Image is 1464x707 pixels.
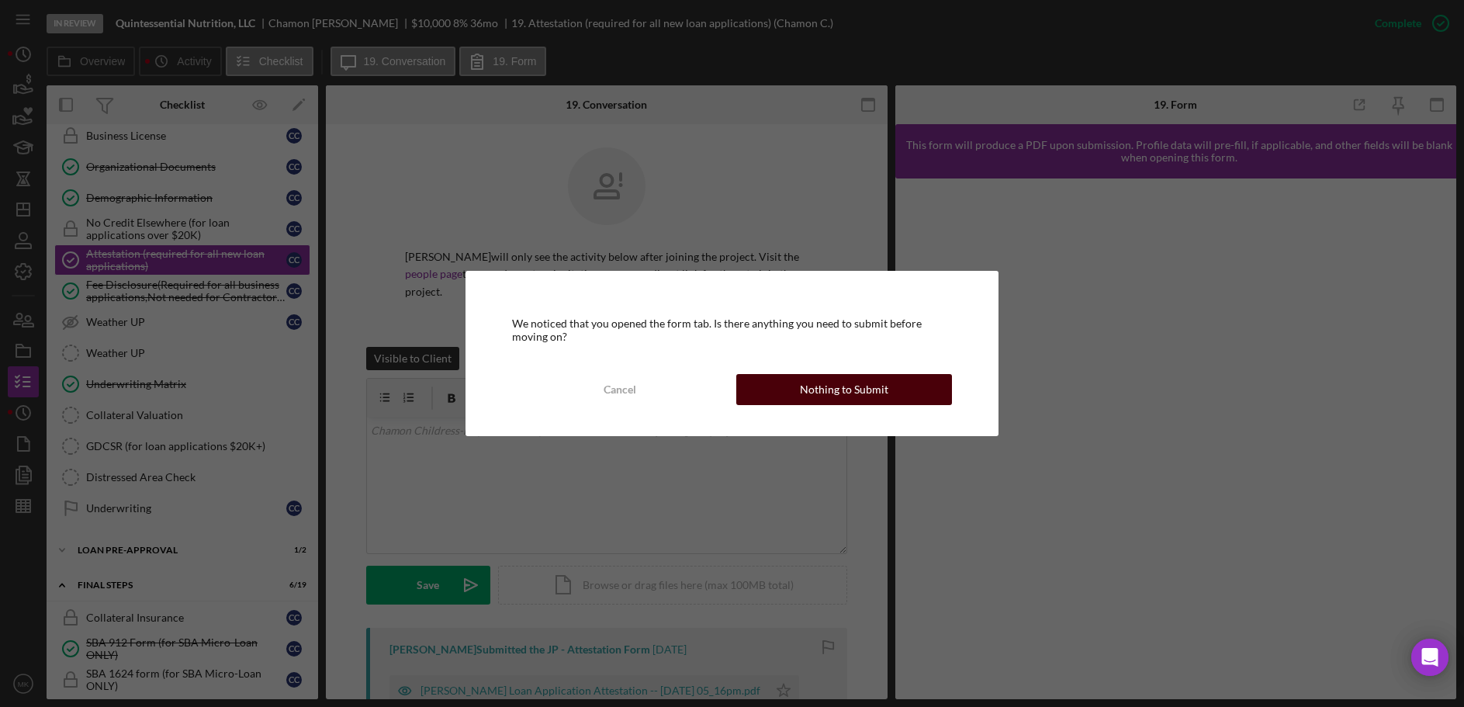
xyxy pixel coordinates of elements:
[800,374,888,405] div: Nothing to Submit
[736,374,952,405] button: Nothing to Submit
[512,317,951,342] div: We noticed that you opened the form tab. Is there anything you need to submit before moving on?
[512,374,728,405] button: Cancel
[1411,639,1448,676] div: Open Intercom Messenger
[604,374,636,405] div: Cancel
